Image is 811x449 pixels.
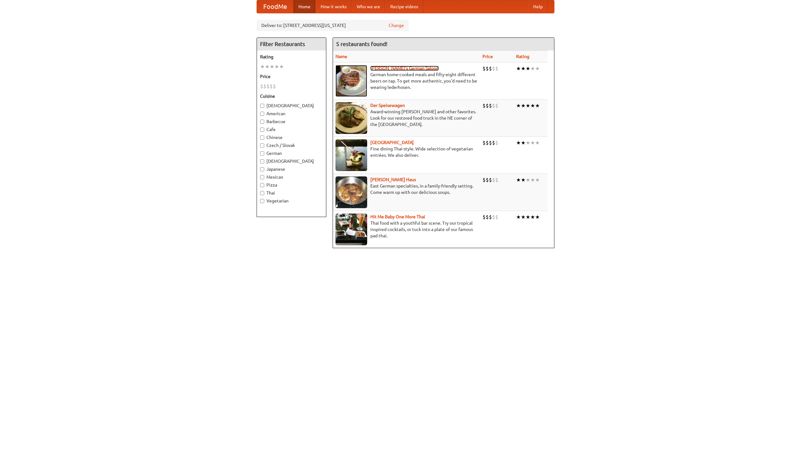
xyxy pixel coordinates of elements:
input: [DEMOGRAPHIC_DATA] [260,104,264,108]
li: $ [495,214,498,221]
li: ★ [530,139,535,146]
div: Deliver to: [STREET_ADDRESS][US_STATE] [257,20,409,31]
a: Home [293,0,316,13]
li: ★ [530,65,535,72]
li: ★ [516,214,521,221]
img: esthers.jpg [335,65,367,97]
a: [GEOGRAPHIC_DATA] [370,140,414,145]
li: ★ [526,176,530,183]
li: ★ [521,139,526,146]
p: Award-winning [PERSON_NAME] and other favorites. Look for our restored food truck in the NE corne... [335,109,477,128]
li: ★ [516,102,521,109]
a: Name [335,54,347,59]
a: Help [528,0,548,13]
a: [PERSON_NAME] Haus [370,177,416,182]
li: $ [482,214,486,221]
li: ★ [516,65,521,72]
img: kohlhaus.jpg [335,176,367,208]
li: ★ [530,102,535,109]
li: $ [273,83,276,90]
li: $ [489,102,492,109]
input: Pizza [260,183,264,187]
li: $ [486,139,489,146]
a: Der Speisewagen [370,103,405,108]
li: ★ [526,139,530,146]
h5: Cuisine [260,93,323,99]
li: $ [495,176,498,183]
li: ★ [535,65,540,72]
li: $ [263,83,266,90]
input: [DEMOGRAPHIC_DATA] [260,159,264,163]
li: ★ [521,214,526,221]
li: ★ [521,102,526,109]
li: ★ [530,214,535,221]
input: Mexican [260,175,264,179]
a: Hit Me Baby One More Thai [370,214,425,219]
li: ★ [265,63,270,70]
img: babythai.jpg [335,214,367,245]
li: ★ [270,63,274,70]
a: How it works [316,0,352,13]
li: ★ [274,63,279,70]
li: $ [270,83,273,90]
li: ★ [535,176,540,183]
a: Who we are [352,0,385,13]
input: Vegetarian [260,199,264,203]
li: ★ [521,176,526,183]
li: $ [492,139,495,146]
input: Barbecue [260,120,264,124]
label: Chinese [260,134,323,141]
input: Czech / Slovak [260,143,264,148]
li: $ [492,214,495,221]
li: ★ [279,63,284,70]
li: $ [482,102,486,109]
input: German [260,151,264,155]
h5: Price [260,73,323,80]
label: Thai [260,190,323,196]
li: ★ [526,102,530,109]
li: $ [492,102,495,109]
li: ★ [516,176,521,183]
img: speisewagen.jpg [335,102,367,134]
li: $ [266,83,270,90]
li: $ [482,65,486,72]
label: German [260,150,323,156]
a: [PERSON_NAME]'s German Saloon [370,66,439,71]
input: Cafe [260,128,264,132]
li: $ [495,139,498,146]
label: Mexican [260,174,323,180]
li: ★ [526,65,530,72]
li: $ [260,83,263,90]
a: FoodMe [257,0,293,13]
input: American [260,112,264,116]
li: ★ [521,65,526,72]
p: Thai food with a youthful bar scene. Try our tropical inspired cocktails, or tuck into a plate of... [335,220,477,239]
label: American [260,110,323,117]
label: Vegetarian [260,198,323,204]
li: ★ [535,214,540,221]
li: $ [489,176,492,183]
p: East German specialties, in a family-friendly setting. Come warm up with our delicious soups. [335,183,477,195]
li: $ [492,176,495,183]
li: $ [492,65,495,72]
li: $ [482,139,486,146]
label: Cafe [260,126,323,133]
ng-pluralize: 5 restaurants found! [336,41,387,47]
a: Rating [516,54,529,59]
input: Thai [260,191,264,195]
li: $ [486,65,489,72]
li: ★ [526,214,530,221]
p: Fine dining Thai-style. Wide selection of vegetarian entrées. We also deliver. [335,146,477,158]
h4: Filter Restaurants [257,38,326,50]
label: Czech / Slovak [260,142,323,149]
li: $ [486,176,489,183]
li: $ [486,214,489,221]
input: Japanese [260,167,264,171]
img: satay.jpg [335,139,367,171]
li: $ [489,214,492,221]
li: $ [489,65,492,72]
h5: Rating [260,54,323,60]
label: [DEMOGRAPHIC_DATA] [260,102,323,109]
